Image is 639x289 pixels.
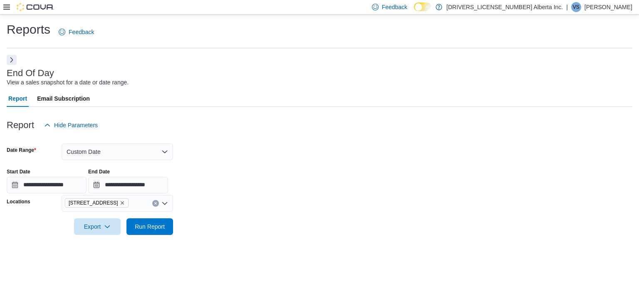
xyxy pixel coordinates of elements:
[120,200,125,205] button: Remove 13124 82 Street NW from selection in this group
[62,143,173,160] button: Custom Date
[573,2,580,12] span: VS
[41,117,101,133] button: Hide Parameters
[69,28,94,36] span: Feedback
[54,121,98,129] span: Hide Parameters
[152,200,159,207] button: Clear input
[55,24,97,40] a: Feedback
[74,218,121,235] button: Export
[7,168,30,175] label: Start Date
[88,168,110,175] label: End Date
[69,199,118,207] span: [STREET_ADDRESS]
[7,120,34,130] h3: Report
[7,78,129,87] div: View a sales snapshot for a date or date range.
[79,218,116,235] span: Export
[37,90,90,107] span: Email Subscription
[7,198,30,205] label: Locations
[161,200,168,207] button: Open list of options
[414,2,431,11] input: Dark Mode
[7,21,50,38] h1: Reports
[65,198,129,207] span: 13124 82 Street NW
[566,2,568,12] p: |
[17,3,54,11] img: Cova
[7,55,17,65] button: Next
[88,177,168,193] input: Press the down key to open a popover containing a calendar.
[7,147,36,153] label: Date Range
[7,177,87,193] input: Press the down key to open a popover containing a calendar.
[571,2,581,12] div: Victor Sandoval Ortiz
[585,2,632,12] p: [PERSON_NAME]
[446,2,563,12] p: [DRIVERS_LICENSE_NUMBER] Alberta Inc.
[8,90,27,107] span: Report
[7,68,54,78] h3: End Of Day
[382,3,407,11] span: Feedback
[126,218,173,235] button: Run Report
[135,222,165,231] span: Run Report
[414,11,414,12] span: Dark Mode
